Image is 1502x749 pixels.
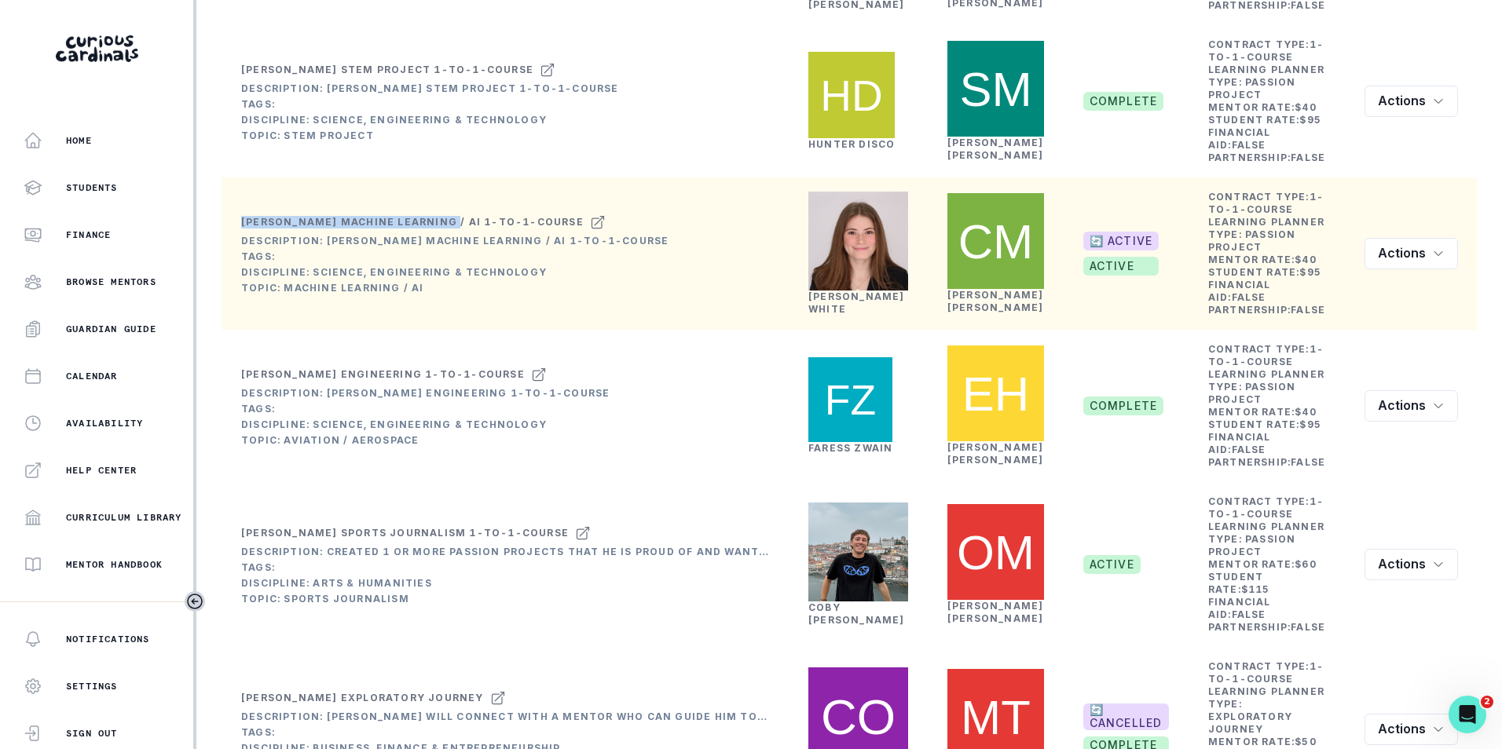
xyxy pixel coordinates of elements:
[1083,92,1164,111] span: complete
[241,434,610,447] div: Topic: Aviation / Aerospace
[1365,714,1458,745] button: row menu
[808,442,892,454] a: Faress Zwain
[1291,456,1325,468] b: false
[241,527,569,539] div: [PERSON_NAME] Sports Journalism 1-to-1-course
[66,228,111,241] p: Finance
[1208,660,1324,685] b: 1-to-1-course
[66,134,92,147] p: Home
[1291,304,1325,316] b: false
[1291,621,1325,633] b: false
[1299,114,1321,126] b: $ 95
[1208,495,1324,520] b: 1-to-1-course
[1083,703,1169,730] span: 🔄 CANCELLED
[808,601,905,626] a: Coby [PERSON_NAME]
[1232,291,1266,303] b: false
[241,64,533,76] div: [PERSON_NAME] STEM Project 1-to-1-course
[1083,396,1164,415] span: complete
[66,511,182,524] p: Curriculum Library
[1295,101,1317,113] b: $ 40
[66,276,156,288] p: Browse Mentors
[66,680,118,692] p: Settings
[66,417,143,429] p: Availability
[241,561,769,574] div: Tags:
[241,250,669,263] div: Tags:
[808,290,905,315] a: [PERSON_NAME] White
[241,282,669,294] div: Topic: Machine Learning / AI
[1365,549,1458,580] button: row menu
[241,82,619,95] div: Description: [PERSON_NAME] STEM Project 1-to-1-course
[1291,152,1325,163] b: false
[1208,38,1324,63] b: 1-to-1-course
[66,558,163,571] p: Mentor Handbook
[1208,343,1324,367] b: 1-to-1-course
[66,633,150,645] p: Notifications
[1449,696,1486,733] iframe: Intercom live chat
[241,711,769,723] div: Description: [PERSON_NAME] will connect with a mentor who can guide him to explore his interests ...
[1295,406,1317,418] b: $ 40
[1232,444,1266,455] b: false
[1083,257,1159,276] span: active
[241,593,769,605] div: Topic: Sports Journalism
[1208,381,1296,405] b: Passion Project
[66,727,118,740] p: Sign Out
[241,418,610,431] div: Discipline: Science, Engineering & Technology
[241,546,769,558] div: Description: Created 1 or more passion projects that he is proud of and wants to continue to grow...
[1208,228,1296,253] b: Passion Project
[66,370,118,382] p: Calendar
[241,368,525,381] div: [PERSON_NAME] Engineering 1-to-1-course
[1208,76,1296,100] b: Passion Project
[241,387,610,400] div: Description: [PERSON_NAME] Engineering 1-to-1-course
[947,289,1044,313] a: [PERSON_NAME] [PERSON_NAME]
[1295,254,1317,265] b: $ 40
[1299,266,1321,278] b: $ 95
[947,441,1044,466] a: [PERSON_NAME] [PERSON_NAME]
[241,114,619,126] div: Discipline: Science, Engineering & Technology
[241,266,669,279] div: Discipline: Science, Engineering & Technology
[1207,495,1327,634] td: Contract Type: Learning Planner Type: Mentor Rate: Student Rate: Financial Aid: Partnership:
[1208,533,1296,557] b: Passion Project
[1295,736,1317,747] b: $ 50
[241,216,584,228] div: [PERSON_NAME] Machine Learning / AI 1-to-1-course
[808,138,895,150] a: Hunter Disco
[241,692,484,704] div: [PERSON_NAME] Exploratory Journey
[1232,139,1266,151] b: false
[241,130,619,142] div: Topic: STEM Project
[241,403,610,415] div: Tags:
[66,181,118,194] p: Students
[241,235,669,247] div: Description: [PERSON_NAME] Machine Learning / AI 1-to-1-course
[1365,86,1458,117] button: row menu
[1481,696,1493,708] span: 2
[1083,232,1159,250] span: 🔄 ACTIVE
[241,577,769,590] div: Discipline: Arts & Humanities
[947,137,1044,161] a: [PERSON_NAME] [PERSON_NAME]
[1208,711,1292,735] b: Exploratory Journey
[1299,418,1321,430] b: $ 95
[1083,555,1141,574] span: active
[947,600,1044,624] a: [PERSON_NAME] [PERSON_NAME]
[185,591,205,612] button: Toggle sidebar
[1241,583,1270,595] b: $ 115
[66,464,137,477] p: Help Center
[1207,342,1327,469] td: Contract Type: Learning Planner Type: Mentor Rate: Student Rate: Financial Aid: Partnership:
[1232,608,1266,620] b: false
[241,726,769,739] div: Tags:
[1295,558,1317,570] b: $ 60
[1207,190,1327,317] td: Contract Type: Learning Planner Type: Mentor Rate: Student Rate: Financial Aid: Partnership:
[56,35,138,62] img: Curious Cardinals Logo
[1365,238,1458,269] button: row menu
[1208,191,1324,215] b: 1-to-1-course
[1365,390,1458,422] button: row menu
[66,323,156,335] p: Guardian Guide
[241,98,619,111] div: Tags:
[1207,38,1327,165] td: Contract Type: Learning Planner Type: Mentor Rate: Student Rate: Financial Aid: Partnership:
